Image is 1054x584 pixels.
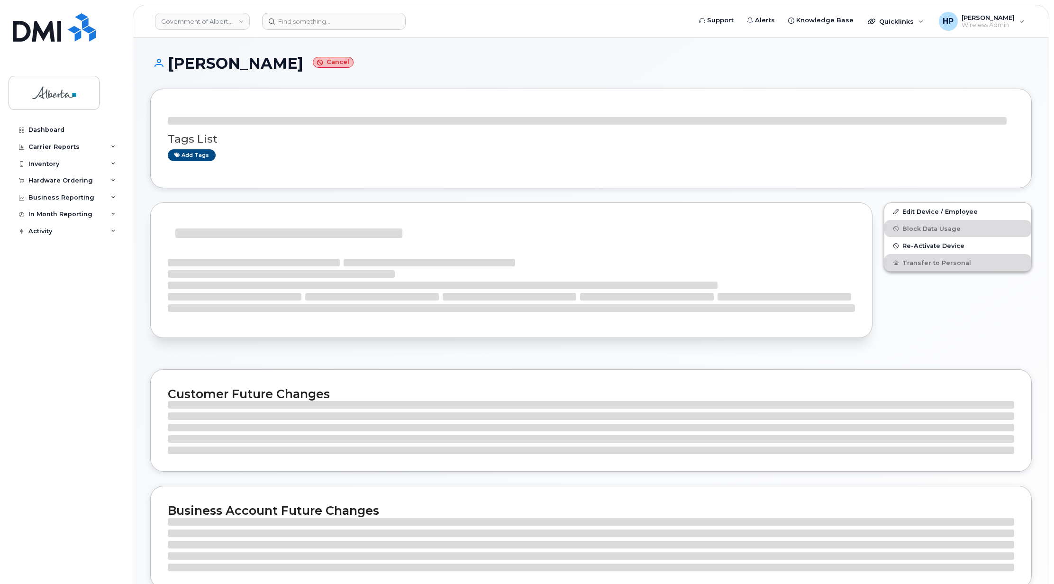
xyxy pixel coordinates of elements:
button: Block Data Usage [884,220,1031,237]
button: Transfer to Personal [884,254,1031,271]
a: Edit Device / Employee [884,203,1031,220]
h1: [PERSON_NAME] [150,55,1032,72]
span: Re-Activate Device [902,242,964,249]
h3: Tags List [168,133,1014,145]
button: Re-Activate Device [884,237,1031,254]
h2: Business Account Future Changes [168,503,1014,518]
a: Add tags [168,149,216,161]
h2: Customer Future Changes [168,387,1014,401]
small: Cancel [313,57,354,68]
